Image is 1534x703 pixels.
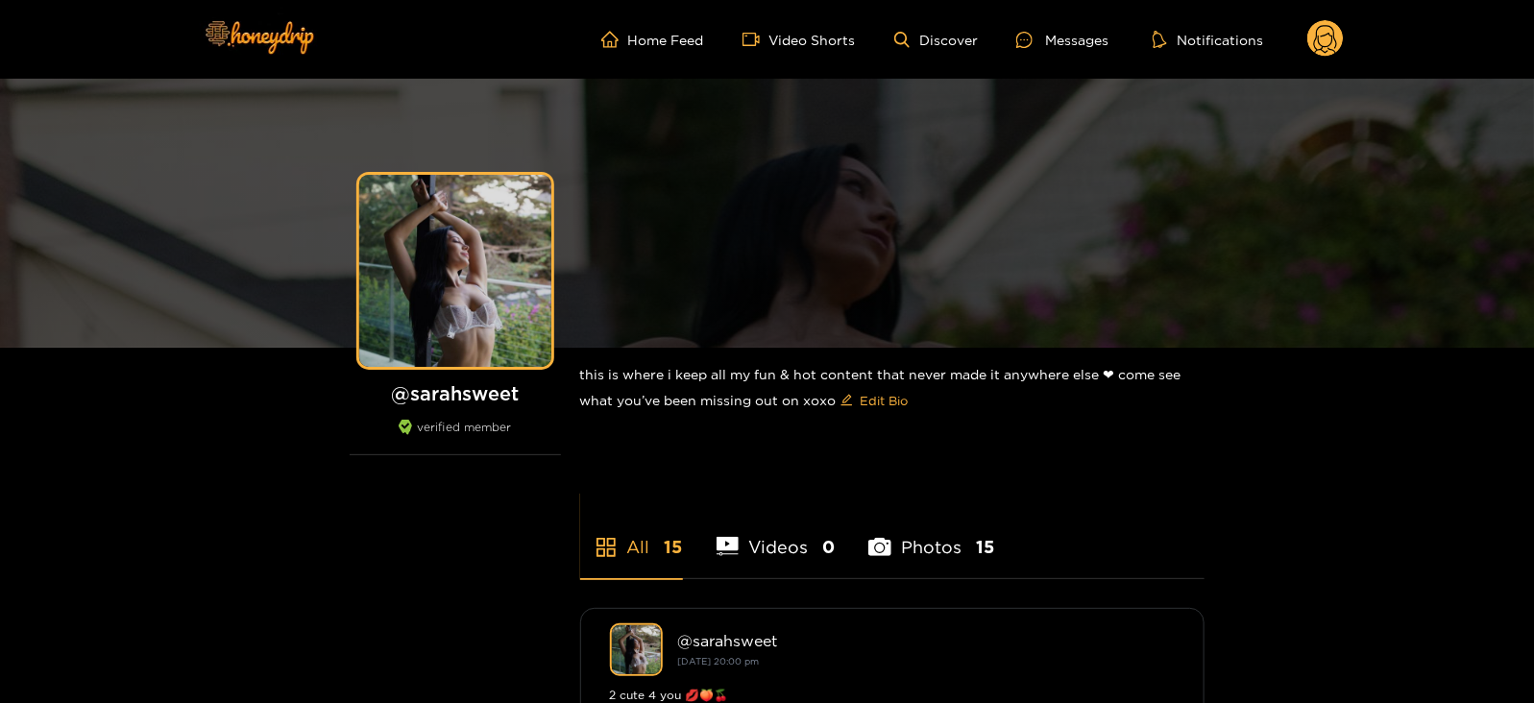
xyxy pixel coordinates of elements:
a: Home Feed [601,31,704,48]
small: [DATE] 20:00 pm [678,656,760,667]
li: All [580,492,683,578]
li: Videos [717,492,836,578]
span: video-camera [743,31,769,48]
a: Video Shorts [743,31,856,48]
span: Edit Bio [861,391,909,410]
span: appstore [595,536,618,559]
span: 15 [665,535,683,559]
button: Notifications [1147,30,1269,49]
span: 0 [822,535,835,559]
span: home [601,31,628,48]
div: verified member [350,420,561,455]
li: Photos [868,492,994,578]
h1: @ sarahsweet [350,381,561,405]
div: this is where i keep all my fun & hot content that never made it anywhere else ❤︎︎ come see what ... [580,348,1205,431]
img: sarahsweet [610,623,663,676]
span: edit [840,394,853,408]
div: @ sarahsweet [678,632,1175,649]
div: Messages [1016,29,1108,51]
a: Discover [894,32,978,48]
button: editEdit Bio [837,385,913,416]
span: 15 [976,535,994,559]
